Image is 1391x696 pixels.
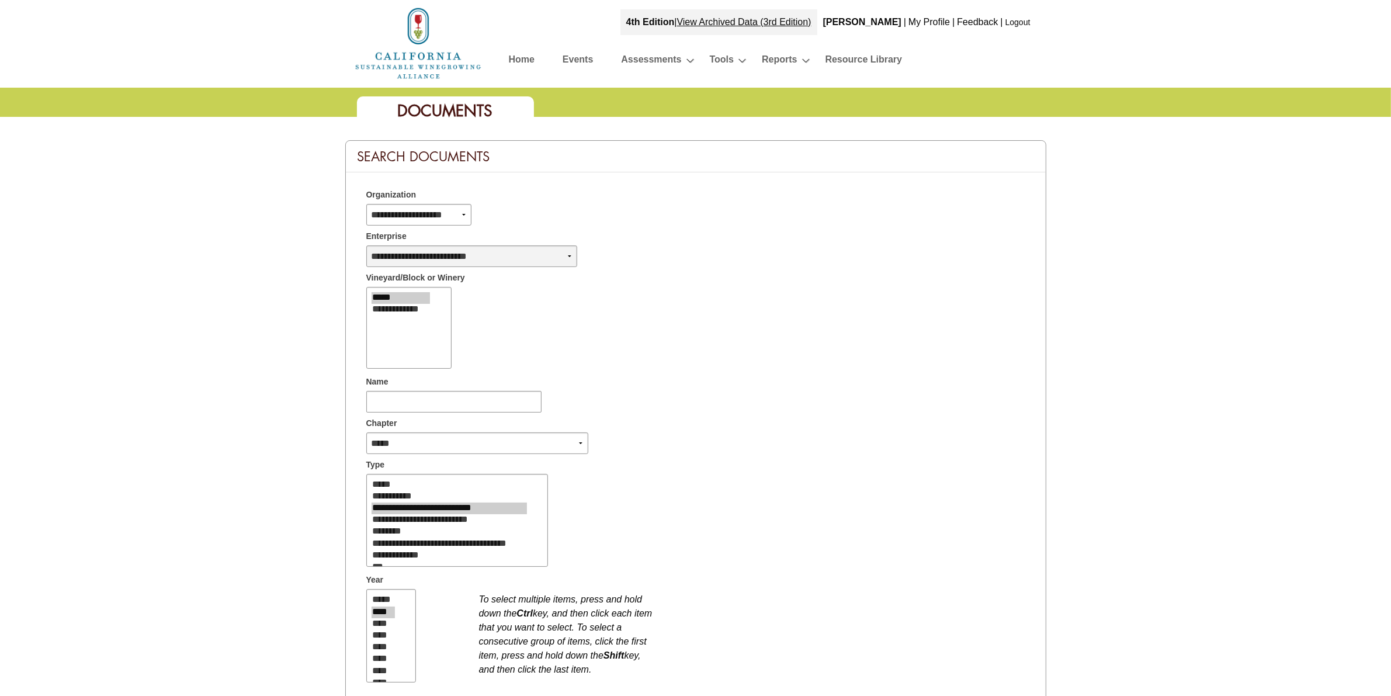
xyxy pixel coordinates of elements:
span: Vineyard/Block or Winery [366,272,465,284]
strong: 4th Edition [626,17,675,27]
a: My Profile [908,17,950,27]
a: Home [509,51,535,72]
span: Type [366,459,385,471]
b: Ctrl [516,608,533,618]
a: Resource Library [825,51,903,72]
a: Events [563,51,593,72]
div: | [620,9,817,35]
a: Tools [710,51,734,72]
div: | [903,9,907,35]
a: Home [354,37,483,47]
div: Search Documents [346,141,1046,172]
span: Chapter [366,417,397,430]
span: Year [366,574,384,586]
a: View Archived Data (3rd Edition) [677,17,811,27]
a: Reports [762,51,797,72]
div: | [1000,9,1004,35]
a: Feedback [957,17,998,27]
div: To select multiple items, press and hold down the key, and then click each item that you want to ... [479,587,654,677]
b: [PERSON_NAME] [823,17,901,27]
a: Logout [1005,18,1031,27]
div: | [951,9,956,35]
span: Documents [398,101,493,121]
b: Shift [603,650,625,660]
span: Name [366,376,388,388]
a: Assessments [621,51,681,72]
span: Enterprise [366,230,407,243]
img: logo_cswa2x.png [354,6,483,81]
span: Organization [366,189,417,201]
